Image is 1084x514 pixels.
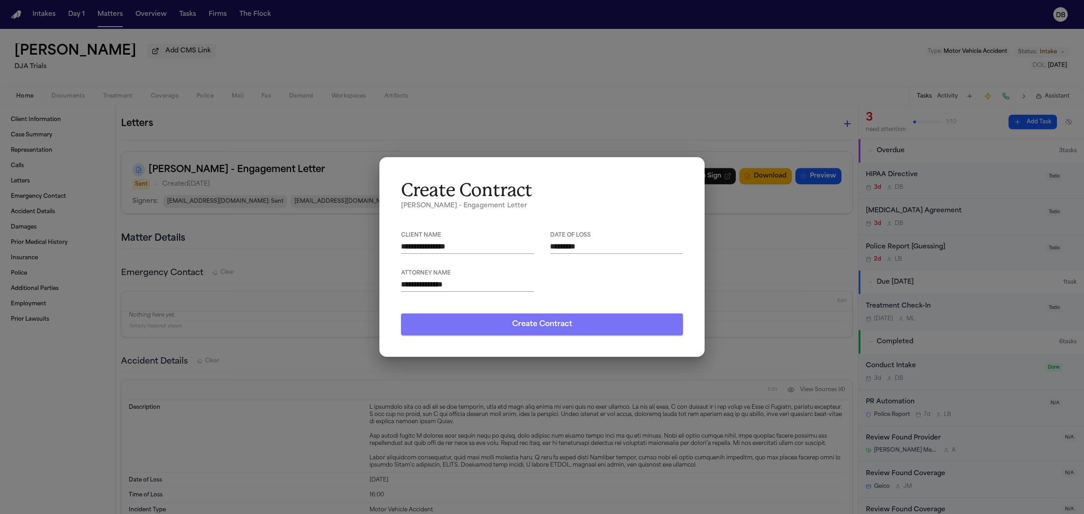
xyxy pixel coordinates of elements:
[512,319,572,330] h3: Create Contract
[550,232,683,239] span: Date of Loss
[401,232,534,239] span: Client Name
[401,270,534,277] span: Attorney Name
[401,313,683,335] button: Create Contract
[401,201,683,210] h6: [PERSON_NAME] - Engagement Letter
[401,179,683,201] h1: Create Contract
